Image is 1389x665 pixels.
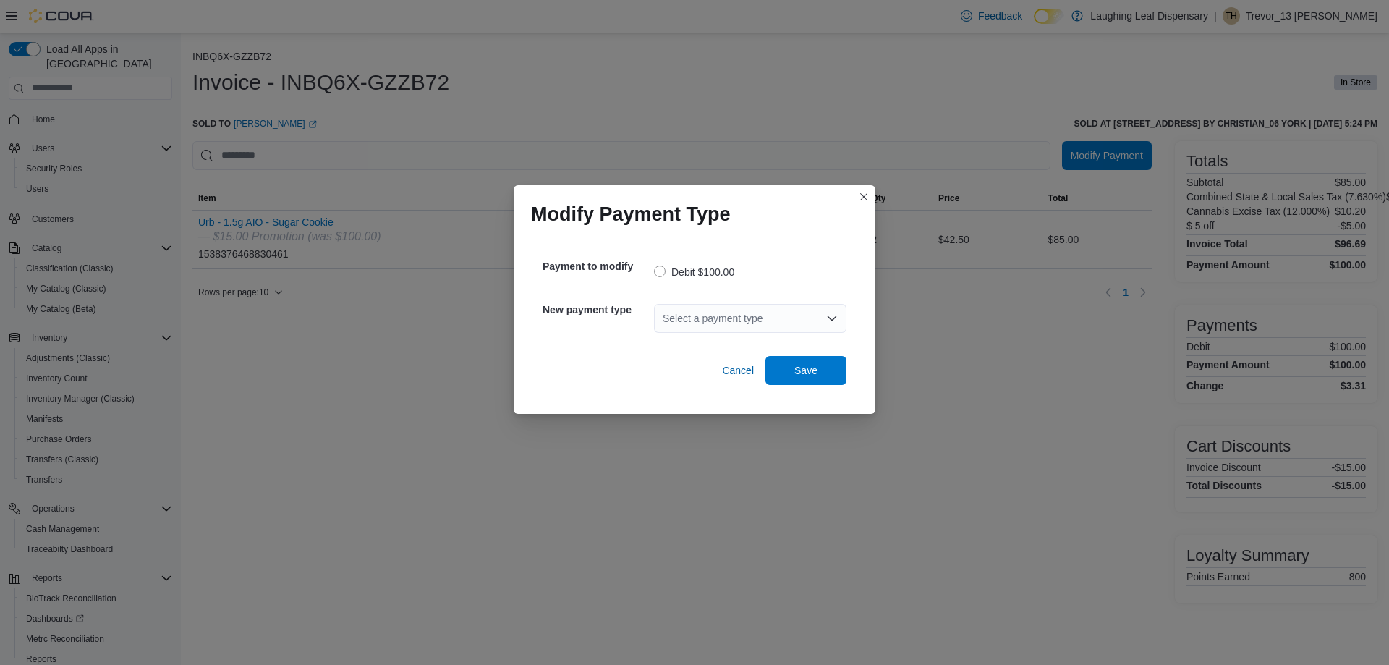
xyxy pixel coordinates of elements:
button: Cancel [716,356,760,385]
h5: Payment to modify [543,252,651,281]
button: Closes this modal window [855,188,872,206]
button: Open list of options [826,313,838,324]
button: Save [765,356,846,385]
h5: New payment type [543,295,651,324]
h1: Modify Payment Type [531,203,731,226]
span: Save [794,363,817,378]
label: Debit $100.00 [654,263,734,281]
span: Cancel [722,363,754,378]
input: Accessible screen reader label [663,310,664,327]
